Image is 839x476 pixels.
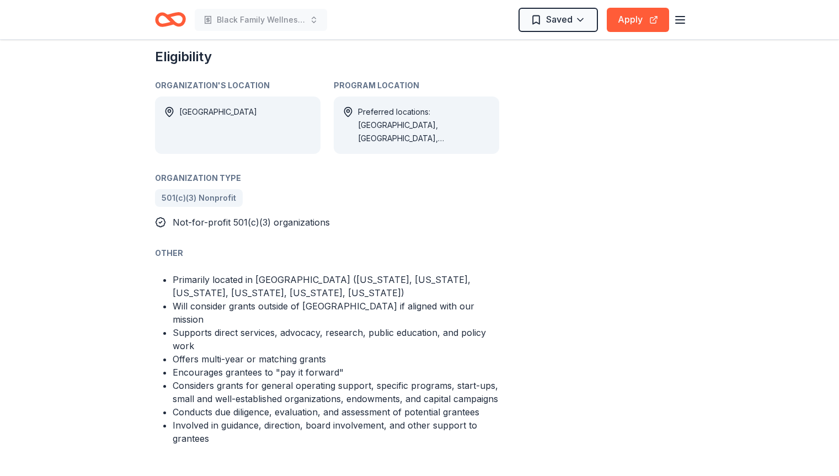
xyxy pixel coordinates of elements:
[173,405,499,419] li: Conducts due diligence, evaluation, and assessment of potential grantees
[334,79,499,92] div: Program Location
[217,13,305,26] span: Black Family Wellness Expo
[173,379,499,405] li: Considers grants for general operating support, specific programs, start-ups, small and well-esta...
[195,9,327,31] button: Black Family Wellness Expo
[155,48,499,66] h2: Eligibility
[179,105,257,145] div: [GEOGRAPHIC_DATA]
[173,299,499,326] li: Will consider grants outside of [GEOGRAPHIC_DATA] if aligned with our mission
[546,12,573,26] span: Saved
[358,105,490,145] div: Preferred locations: [GEOGRAPHIC_DATA], [GEOGRAPHIC_DATA], [GEOGRAPHIC_DATA], [GEOGRAPHIC_DATA], ...
[162,191,236,205] span: 501(c)(3) Nonprofit
[173,273,499,299] li: Primarily located in [GEOGRAPHIC_DATA] ([US_STATE], [US_STATE], [US_STATE], [US_STATE], [US_STATE...
[155,172,499,185] div: Organization Type
[173,419,499,445] li: Involved in guidance, direction, board involvement, and other support to grantees
[173,326,499,352] li: Supports direct services, advocacy, research, public education, and policy work
[155,247,499,260] div: Other
[519,8,598,32] button: Saved
[607,8,669,32] button: Apply
[155,189,243,207] a: 501(c)(3) Nonprofit
[173,352,499,366] li: Offers multi-year or matching grants
[173,217,330,228] span: Not-for-profit 501(c)(3) organizations
[155,7,186,33] a: Home
[173,366,499,379] li: Encourages grantees to "pay it forward"
[155,79,320,92] div: Organization's Location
